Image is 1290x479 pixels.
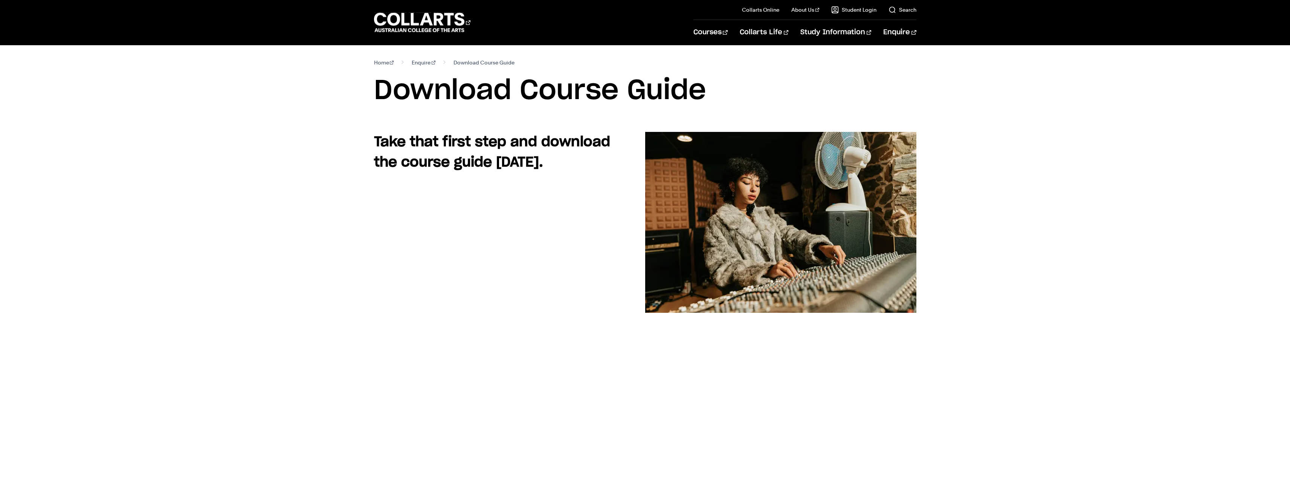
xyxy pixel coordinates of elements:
[412,57,435,68] a: Enquire
[740,20,788,45] a: Collarts Life
[374,57,394,68] a: Home
[888,6,916,14] a: Search
[453,57,514,68] span: Download Course Guide
[742,6,779,14] a: Collarts Online
[791,6,819,14] a: About Us
[800,20,871,45] a: Study Information
[831,6,876,14] a: Student Login
[883,20,916,45] a: Enquire
[374,12,470,33] div: Go to homepage
[374,135,610,169] strong: Take that first step and download the course guide [DATE].
[374,74,916,108] h1: Download Course Guide
[693,20,728,45] a: Courses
